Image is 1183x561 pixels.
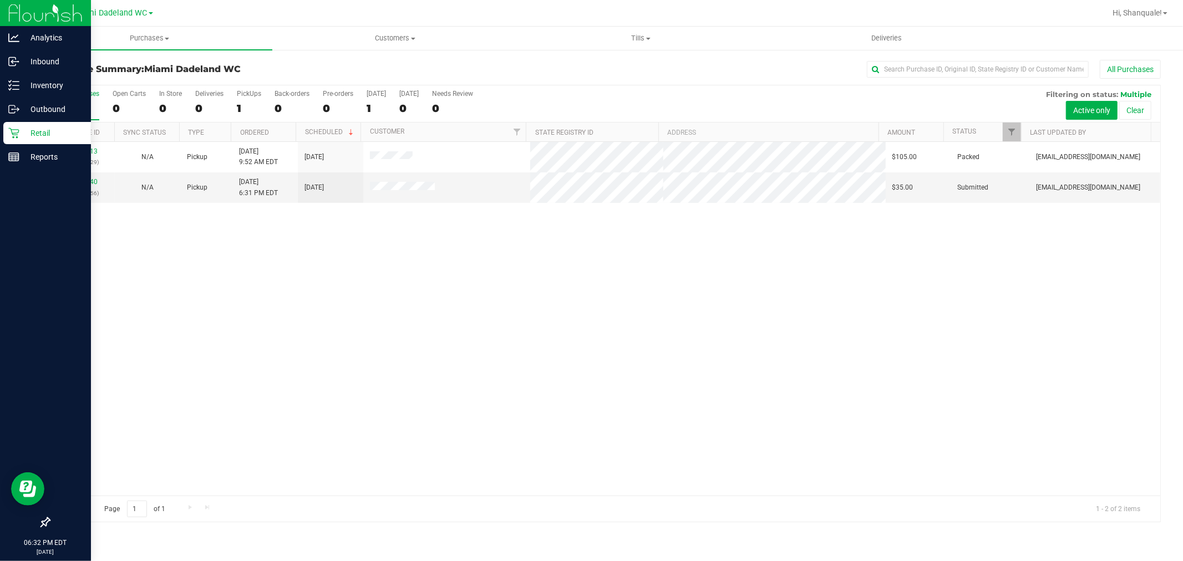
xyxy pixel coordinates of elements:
a: Ordered [240,129,269,136]
span: Multiple [1120,90,1151,99]
span: Pickup [187,182,207,193]
a: Filter [507,123,526,141]
div: Back-orders [275,90,309,98]
a: Filter [1003,123,1021,141]
span: Deliveries [856,33,917,43]
p: Inventory [19,79,86,92]
th: Address [658,123,879,142]
span: Tills [519,33,763,43]
a: State Registry ID [535,129,593,136]
div: 1 [237,102,261,115]
a: Customers [272,27,518,50]
div: 0 [275,102,309,115]
h3: Purchase Summary: [49,64,419,74]
inline-svg: Outbound [8,104,19,115]
span: Submitted [958,182,989,193]
a: Deliveries [764,27,1009,50]
button: All Purchases [1100,60,1161,79]
div: Pre-orders [323,90,353,98]
button: N/A [141,182,154,193]
p: 06:32 PM EDT [5,538,86,548]
inline-svg: Inbound [8,56,19,67]
a: 11996340 [67,178,98,186]
a: Purchases [27,27,272,50]
button: Clear [1119,101,1151,120]
a: Tills [518,27,764,50]
a: Amount [887,129,915,136]
span: Hi, Shanquale! [1113,8,1162,17]
span: Packed [958,152,980,162]
inline-svg: Analytics [8,32,19,43]
div: 0 [323,102,353,115]
p: Retail [19,126,86,140]
inline-svg: Reports [8,151,19,162]
span: [DATE] [304,182,324,193]
span: Filtering on status: [1046,90,1118,99]
button: N/A [141,152,154,162]
span: Miami Dadeland WC [144,64,241,74]
input: Search Purchase ID, Original ID, State Registry ID or Customer Name... [867,61,1089,78]
div: Needs Review [432,90,473,98]
span: Page of 1 [95,501,175,518]
inline-svg: Inventory [8,80,19,91]
div: PickUps [237,90,261,98]
span: Miami Dadeland WC [74,8,148,18]
div: 0 [159,102,182,115]
span: [DATE] [304,152,324,162]
a: Scheduled [305,128,356,136]
div: 0 [399,102,419,115]
span: [DATE] 9:52 AM EDT [239,146,278,167]
input: 1 [127,501,147,518]
span: Purchases [27,33,272,43]
span: 1 - 2 of 2 items [1087,501,1149,517]
a: 11992113 [67,147,98,155]
div: 1 [367,102,386,115]
span: $35.00 [892,182,913,193]
span: Not Applicable [141,153,154,161]
div: 0 [432,102,473,115]
span: Pickup [187,152,207,162]
inline-svg: Retail [8,127,19,139]
a: Customer [370,127,404,135]
div: [DATE] [399,90,419,98]
div: Open Carts [113,90,146,98]
a: Sync Status [123,129,166,136]
span: $105.00 [892,152,917,162]
span: [EMAIL_ADDRESS][DOMAIN_NAME] [1036,152,1140,162]
span: [EMAIL_ADDRESS][DOMAIN_NAME] [1036,182,1140,193]
a: Last Updated By [1030,129,1086,136]
span: Customers [273,33,517,43]
p: Reports [19,150,86,164]
span: Not Applicable [141,183,154,191]
p: Analytics [19,31,86,44]
a: Type [188,129,204,136]
div: In Store [159,90,182,98]
p: Inbound [19,55,86,68]
div: 0 [195,102,224,115]
button: Active only [1066,101,1118,120]
div: [DATE] [367,90,386,98]
span: [DATE] 6:31 PM EDT [239,177,278,198]
p: Outbound [19,103,86,116]
div: Deliveries [195,90,224,98]
div: 0 [113,102,146,115]
a: Status [952,127,976,135]
p: [DATE] [5,548,86,556]
iframe: Resource center [11,472,44,506]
